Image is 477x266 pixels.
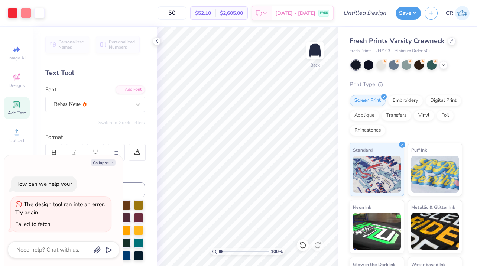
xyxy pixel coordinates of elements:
[382,110,411,121] div: Transfers
[353,213,401,250] img: Neon Ink
[91,159,116,166] button: Collapse
[455,6,470,20] img: Cambry Rutherford
[437,110,454,121] div: Foil
[446,6,470,20] a: CR
[275,9,315,17] span: [DATE] - [DATE]
[350,48,371,54] span: Fresh Prints
[411,203,455,211] span: Metallic & Glitter Ink
[413,110,434,121] div: Vinyl
[350,125,386,136] div: Rhinestones
[271,248,283,255] span: 100 %
[411,156,459,193] img: Puff Ink
[220,9,243,17] span: $2,605.00
[425,95,461,106] div: Digital Print
[9,82,25,88] span: Designs
[446,9,453,17] span: CR
[9,137,24,143] span: Upload
[353,146,373,154] span: Standard
[375,48,390,54] span: # FP103
[308,43,322,58] img: Back
[15,220,51,228] div: Failed to fetch
[45,133,146,142] div: Format
[388,95,423,106] div: Embroidery
[353,156,401,193] img: Standard
[15,180,72,188] div: How can we help you?
[350,80,462,89] div: Print Type
[353,203,371,211] span: Neon Ink
[396,7,421,20] button: Save
[394,48,431,54] span: Minimum Order: 50 +
[45,85,56,94] label: Font
[116,85,145,94] div: Add Font
[58,39,85,50] span: Personalized Names
[320,10,328,16] span: FREE
[15,201,105,217] div: The design tool ran into an error. Try again.
[45,68,145,78] div: Text Tool
[98,120,145,126] button: Switch to Greek Letters
[195,9,211,17] span: $52.10
[109,39,135,50] span: Personalized Numbers
[350,95,386,106] div: Screen Print
[158,6,186,20] input: – –
[411,213,459,250] img: Metallic & Glitter Ink
[411,146,427,154] span: Puff Ink
[8,110,26,116] span: Add Text
[310,62,320,68] div: Back
[350,110,379,121] div: Applique
[350,36,445,45] span: Fresh Prints Varsity Crewneck
[8,55,26,61] span: Image AI
[337,6,392,20] input: Untitled Design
